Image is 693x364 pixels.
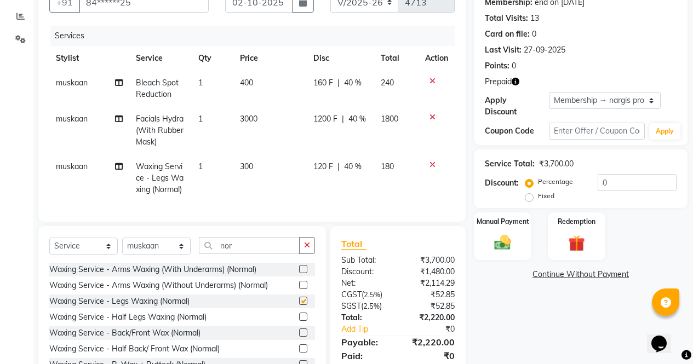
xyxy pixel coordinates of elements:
[485,76,512,88] span: Prepaid
[549,123,645,140] input: Enter Offer / Coupon Code
[485,158,535,170] div: Service Total:
[477,217,529,227] label: Manual Payment
[485,95,549,118] div: Apply Discount
[333,255,398,266] div: Sub Total:
[538,177,573,187] label: Percentage
[530,13,539,24] div: 13
[381,78,394,88] span: 240
[49,343,220,355] div: Waxing Service - Half Back/ Front Wax (Normal)
[398,266,463,278] div: ₹1,480.00
[307,46,374,71] th: Disc
[333,289,398,301] div: ( )
[49,280,268,291] div: Waxing Service - Arms Waxing (Without Underarms) (Normal)
[485,177,519,189] div: Discount:
[344,161,362,172] span: 40 %
[333,301,398,312] div: ( )
[136,161,184,194] span: Waxing Service - Legs Waxing (Normal)
[198,114,203,124] span: 1
[558,217,595,227] label: Redemption
[337,77,340,89] span: |
[538,191,554,201] label: Fixed
[374,46,419,71] th: Total
[199,237,300,254] input: Search or Scan
[344,77,362,89] span: 40 %
[398,312,463,323] div: ₹2,220.00
[313,113,337,125] span: 1200 F
[136,114,184,147] span: Facials Hydra (With Rubber Mask)
[313,77,333,89] span: 160 F
[364,290,380,299] span: 2.5%
[333,336,398,349] div: Payable:
[524,44,565,56] div: 27-09-2025
[409,323,463,335] div: ₹0
[485,13,528,24] div: Total Visits:
[136,78,179,99] span: Bleach Spot Reduction
[485,125,549,137] div: Coupon Code
[233,46,307,71] th: Price
[381,114,398,124] span: 1800
[240,78,253,88] span: 400
[49,264,256,275] div: Waxing Service - Arms Waxing (With Underarms) (Normal)
[333,312,398,323] div: Total:
[532,28,536,40] div: 0
[333,349,398,362] div: Paid:
[333,323,409,335] a: Add Tip
[56,161,88,171] span: muskaan
[129,46,192,71] th: Service
[512,60,516,72] div: 0
[419,46,455,71] th: Action
[56,114,88,124] span: muskaan
[49,327,201,339] div: Waxing Service - Back/Front Wax (Normal)
[485,60,509,72] div: Points:
[563,233,590,253] img: _gift.svg
[485,44,522,56] div: Last Visit:
[341,238,366,250] span: Total
[398,301,463,312] div: ₹52.85
[398,278,463,289] div: ₹2,114.29
[649,123,680,140] button: Apply
[56,78,88,88] span: muskaan
[333,278,398,289] div: Net:
[381,161,394,171] span: 180
[337,161,340,172] span: |
[240,161,253,171] span: 300
[363,302,380,310] span: 2.5%
[348,113,366,125] span: 40 %
[342,113,344,125] span: |
[341,301,361,311] span: SGST
[192,46,233,71] th: Qty
[313,161,333,172] span: 120 F
[398,336,463,349] div: ₹2,220.00
[50,26,463,46] div: Services
[398,349,463,362] div: ₹0
[485,28,530,40] div: Card on file:
[341,290,362,299] span: CGST
[198,161,203,171] span: 1
[489,233,516,252] img: _cash.svg
[49,46,129,71] th: Stylist
[49,311,207,323] div: Waxing Service - Half Legs Waxing (Normal)
[333,266,398,278] div: Discount:
[476,269,685,280] a: Continue Without Payment
[647,320,682,353] iframe: chat widget
[398,255,463,266] div: ₹3,700.00
[398,289,463,301] div: ₹52.85
[49,296,190,307] div: Waxing Service - Legs Waxing (Normal)
[240,114,257,124] span: 3000
[539,158,574,170] div: ₹3,700.00
[198,78,203,88] span: 1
